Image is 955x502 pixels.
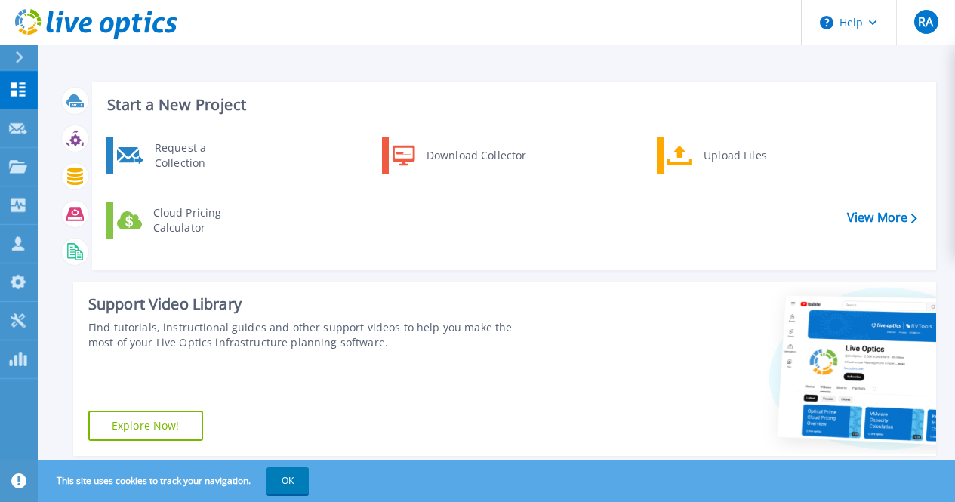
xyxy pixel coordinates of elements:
a: View More [847,211,917,225]
div: Cloud Pricing Calculator [146,205,257,236]
div: Request a Collection [147,140,257,171]
a: Request a Collection [106,137,261,174]
h3: Start a New Project [107,97,916,113]
a: Explore Now! [88,411,203,441]
span: This site uses cookies to track your navigation. [42,467,309,494]
div: Find tutorials, instructional guides and other support videos to help you make the most of your L... [88,320,537,350]
a: Download Collector [382,137,537,174]
a: Upload Files [657,137,812,174]
a: Cloud Pricing Calculator [106,202,261,239]
div: Support Video Library [88,294,537,314]
div: Download Collector [419,140,533,171]
span: RA [918,16,933,28]
div: Upload Files [696,140,808,171]
button: OK [266,467,309,494]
